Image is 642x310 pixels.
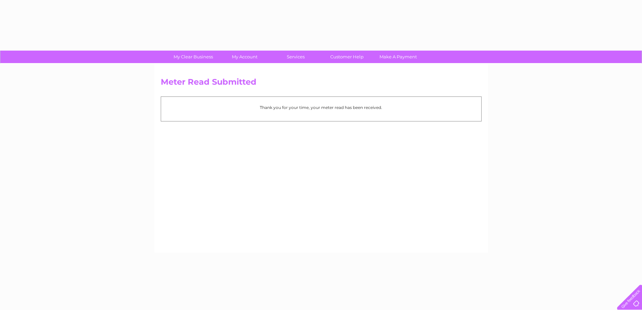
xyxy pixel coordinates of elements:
[319,51,375,63] a: Customer Help
[161,77,482,90] h2: Meter Read Submitted
[217,51,272,63] a: My Account
[164,104,478,111] p: Thank you for your time, your meter read has been received.
[370,51,426,63] a: Make A Payment
[165,51,221,63] a: My Clear Business
[268,51,324,63] a: Services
